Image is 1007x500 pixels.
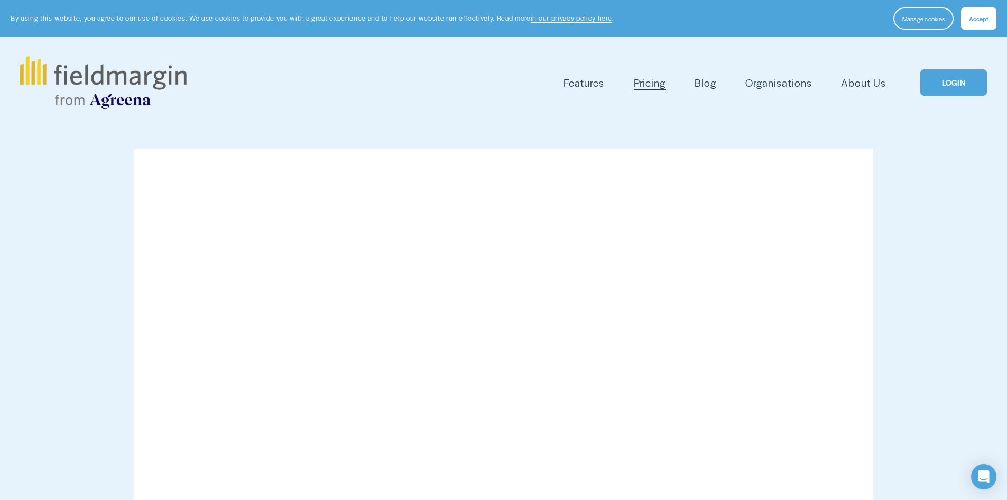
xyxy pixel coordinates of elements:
span: Manage cookies [902,14,945,23]
a: Blog [695,74,716,92]
span: Accept [969,14,988,23]
button: Manage cookies [893,7,954,30]
a: About Us [841,74,886,92]
a: folder dropdown [563,74,604,92]
div: Open Intercom Messenger [971,464,996,489]
a: Pricing [634,74,666,92]
p: By using this website, you agree to our use of cookies. We use cookies to provide you with a grea... [11,13,614,23]
img: fieldmargin.com [20,56,186,109]
span: Features [563,75,604,90]
a: LOGIN [920,69,987,96]
a: in our privacy policy here [531,13,612,23]
button: Accept [961,7,996,30]
a: Organisations [745,74,811,92]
